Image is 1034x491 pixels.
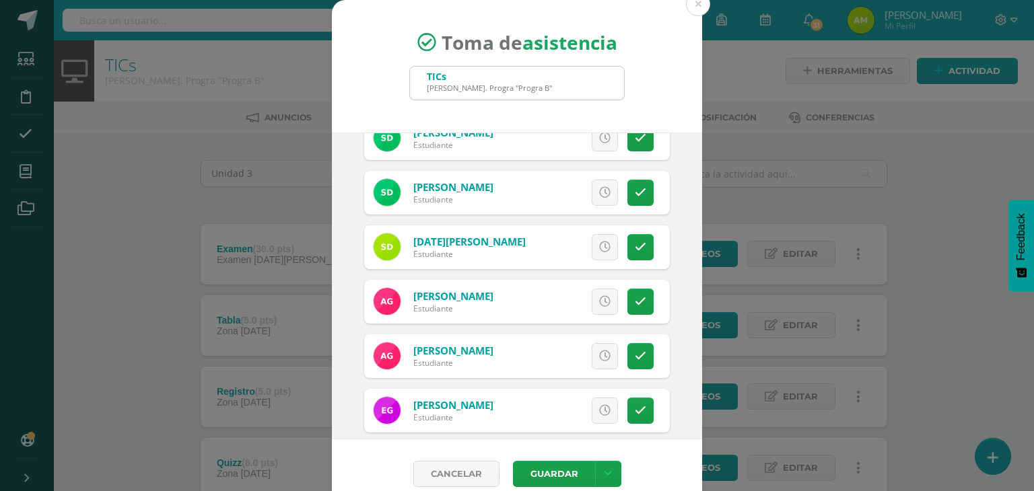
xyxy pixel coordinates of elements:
a: [PERSON_NAME] [413,344,493,357]
img: caa2aaebc4a14edff9f302dc97bb7b23.png [374,288,401,315]
img: 44ec395e98044385a40e9f608811994b.png [374,179,401,206]
a: [DATE][PERSON_NAME] [413,235,526,248]
span: Excusa [528,180,565,205]
div: [PERSON_NAME]. Progra "Progra B" [427,83,552,93]
div: Estudiante [413,303,493,314]
button: Guardar [513,461,595,487]
a: [PERSON_NAME] [413,180,493,194]
span: Excusa [528,289,565,314]
img: e94144ca85b16582767eae82b49338e1.png [374,342,401,369]
img: da535e1dff1349d4898dc476f0209834.png [374,397,401,424]
span: Excusa [528,398,565,423]
div: Estudiante [413,412,493,423]
div: TICs [427,70,552,83]
img: 16a65f29004419640b25f4ec5c225da9.png [374,124,401,151]
a: [PERSON_NAME] [413,398,493,412]
div: Estudiante [413,139,493,151]
a: Cancelar [413,461,499,487]
div: Estudiante [413,248,526,260]
button: Feedback - Mostrar encuesta [1008,200,1034,291]
a: [PERSON_NAME] [413,289,493,303]
span: Toma de [442,30,617,55]
span: Feedback [1015,213,1027,260]
strong: asistencia [522,30,617,55]
img: eeba7e42217d57b92c57827d6f06cf4e.png [374,233,401,260]
div: Estudiante [413,194,493,205]
span: Excusa [528,126,565,151]
span: Excusa [528,344,565,369]
span: Excusa [528,235,565,260]
input: Busca un grado o sección aquí... [410,67,624,100]
div: Estudiante [413,357,493,369]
